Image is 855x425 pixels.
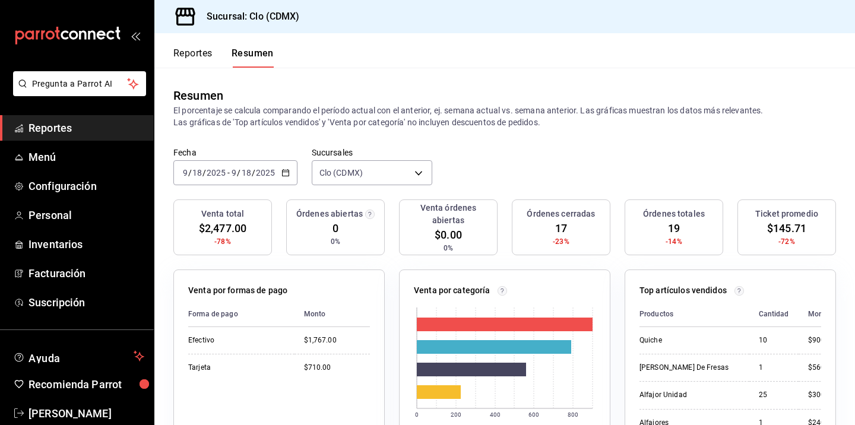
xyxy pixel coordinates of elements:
span: 0 [332,220,338,236]
span: Suscripción [28,294,144,310]
span: / [252,168,255,177]
a: Pregunta a Parrot AI [8,86,146,99]
span: 0% [444,243,453,253]
span: Personal [28,207,144,223]
span: 0% [331,236,340,247]
span: Inventarios [28,236,144,252]
span: / [202,168,206,177]
div: $900.00 [808,335,835,345]
button: Resumen [232,47,274,68]
h3: Órdenes totales [643,208,705,220]
input: ---- [206,168,226,177]
span: - [227,168,230,177]
div: $300.00 [808,390,835,400]
th: Cantidad [749,302,799,327]
button: open_drawer_menu [131,31,140,40]
div: Tarjeta [188,363,285,373]
span: / [188,168,192,177]
span: 19 [668,220,680,236]
h3: Órdenes cerradas [527,208,595,220]
span: Menú [28,149,144,165]
text: 200 [451,411,461,418]
div: [PERSON_NAME] De Fresas [639,363,740,373]
span: -23% [553,236,569,247]
h3: Ticket promedio [755,208,818,220]
div: Resumen [173,87,223,104]
div: 25 [759,390,789,400]
span: 17 [555,220,567,236]
span: Configuración [28,178,144,194]
p: Venta por formas de pago [188,284,287,297]
th: Monto [799,302,835,327]
span: Facturación [28,265,144,281]
input: -- [192,168,202,177]
span: Recomienda Parrot [28,376,144,392]
div: $1,767.00 [304,335,370,345]
label: Fecha [173,148,297,157]
text: 800 [568,411,578,418]
span: $2,477.00 [199,220,246,236]
div: 10 [759,335,789,345]
text: 600 [528,411,539,418]
th: Monto [294,302,370,327]
span: $145.71 [767,220,806,236]
span: Pregunta a Parrot AI [32,78,128,90]
span: Clo (CDMX) [319,167,363,179]
div: navigation tabs [173,47,274,68]
div: $710.00 [304,363,370,373]
span: [PERSON_NAME] [28,405,144,421]
div: $560.00 [808,363,835,373]
div: Efectivo [188,335,285,345]
div: Quiche [639,335,740,345]
h3: Órdenes abiertas [296,208,363,220]
span: -78% [214,236,231,247]
span: Ayuda [28,349,129,363]
input: -- [231,168,237,177]
p: Venta por categoría [414,284,490,297]
h3: Sucursal: Clo (CDMX) [197,9,300,24]
input: ---- [255,168,275,177]
input: -- [182,168,188,177]
text: 400 [490,411,501,418]
input: -- [241,168,252,177]
span: $0.00 [435,227,462,243]
div: Alfajor Unidad [639,390,740,400]
span: -72% [778,236,795,247]
span: -14% [666,236,682,247]
text: 0 [415,411,419,418]
label: Sucursales [312,148,432,157]
h3: Venta total [201,208,244,220]
p: Top artículos vendidos [639,284,727,297]
th: Productos [639,302,749,327]
th: Forma de pago [188,302,294,327]
span: Reportes [28,120,144,136]
p: El porcentaje se calcula comparando el período actual con el anterior, ej. semana actual vs. sema... [173,104,836,128]
div: 1 [759,363,789,373]
button: Reportes [173,47,213,68]
button: Pregunta a Parrot AI [13,71,146,96]
h3: Venta órdenes abiertas [404,202,492,227]
span: / [237,168,240,177]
